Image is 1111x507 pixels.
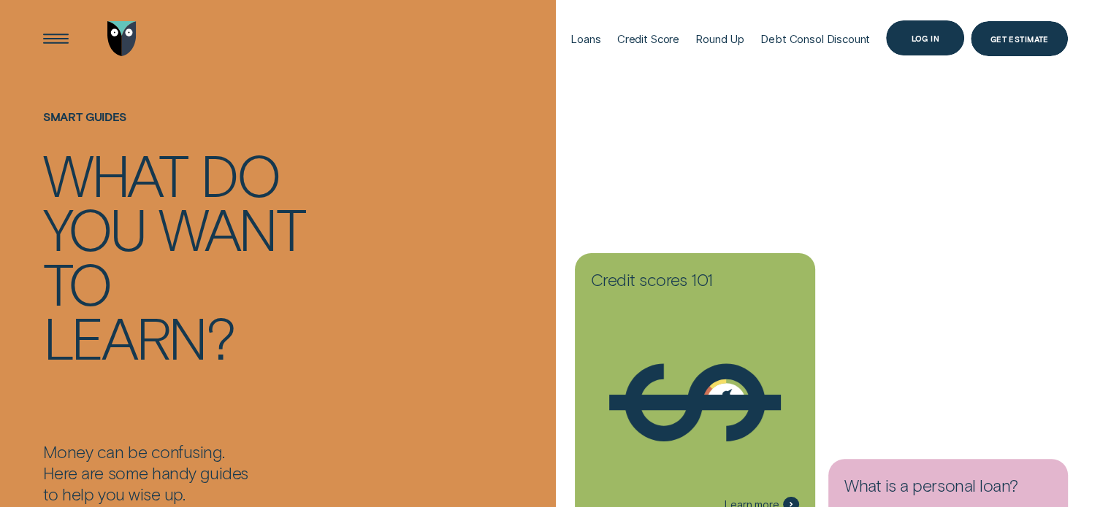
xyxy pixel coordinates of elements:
div: Round Up [695,32,744,46]
div: learn? [43,309,234,363]
img: Wisr [107,21,137,56]
div: you [43,201,145,255]
div: want [159,201,304,255]
div: Loans [570,32,600,46]
h4: What do you want to learn? [43,147,335,364]
button: Open Menu [38,21,73,56]
h3: Credit scores 101 [591,269,798,297]
h1: Smart guides [43,110,549,147]
div: Debt Consol Discount [760,32,870,46]
div: to [43,255,111,309]
div: What [43,147,187,201]
button: Log in [886,20,964,55]
div: Money can be confusing. Here are some handy guides to help you wise up. [43,441,549,505]
a: Get Estimate [971,21,1068,56]
div: Credit Score [617,32,679,46]
h3: What is a personal loan? [844,475,1052,503]
div: Log in [911,35,939,42]
div: do [200,147,280,201]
